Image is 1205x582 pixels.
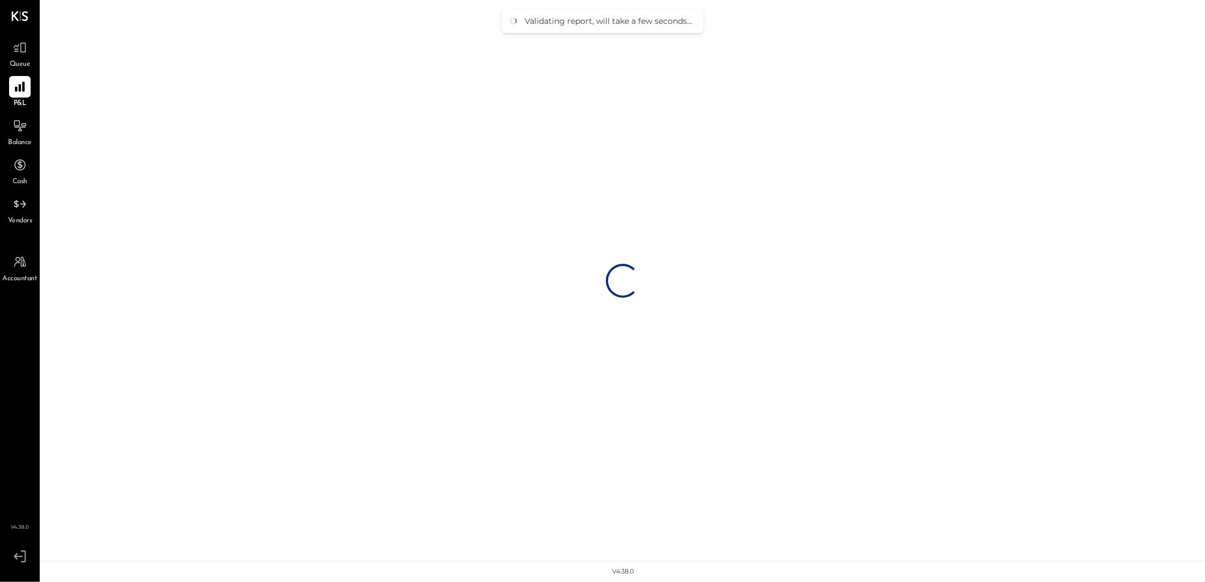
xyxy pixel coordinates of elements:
div: v 4.38.0 [612,567,634,576]
span: Cash [12,177,27,187]
span: Accountant [3,274,37,284]
span: Queue [10,60,31,70]
a: Queue [1,37,39,70]
a: P&L [1,76,39,109]
a: Accountant [1,251,39,284]
a: Cash [1,154,39,187]
div: Validating report, will take a few seconds... [525,16,692,26]
span: Balance [8,138,32,148]
a: Balance [1,115,39,148]
a: Vendors [1,193,39,226]
span: Vendors [8,216,32,226]
span: P&L [14,99,27,109]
